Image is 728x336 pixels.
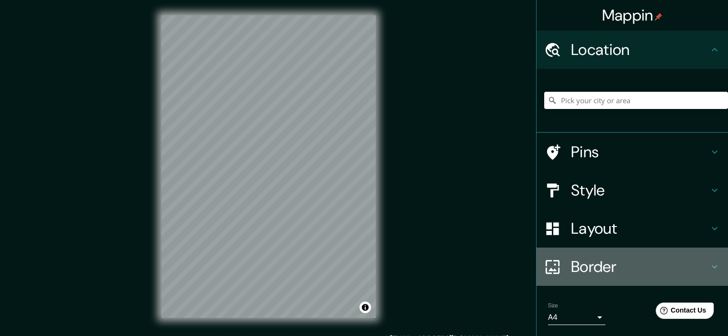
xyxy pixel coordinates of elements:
div: A4 [548,310,605,325]
button: Toggle attribution [359,302,371,313]
img: pin-icon.png [655,13,662,21]
h4: Layout [571,219,709,238]
div: Pins [537,133,728,171]
h4: Mappin [602,6,663,25]
label: Size [548,302,558,310]
input: Pick your city or area [544,92,728,109]
h4: Location [571,40,709,59]
h4: Border [571,257,709,276]
h4: Style [571,181,709,200]
iframe: Help widget launcher [643,299,717,325]
div: Border [537,248,728,286]
div: Location [537,31,728,69]
div: Style [537,171,728,209]
h4: Pins [571,142,709,162]
div: Layout [537,209,728,248]
canvas: Map [161,15,376,318]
